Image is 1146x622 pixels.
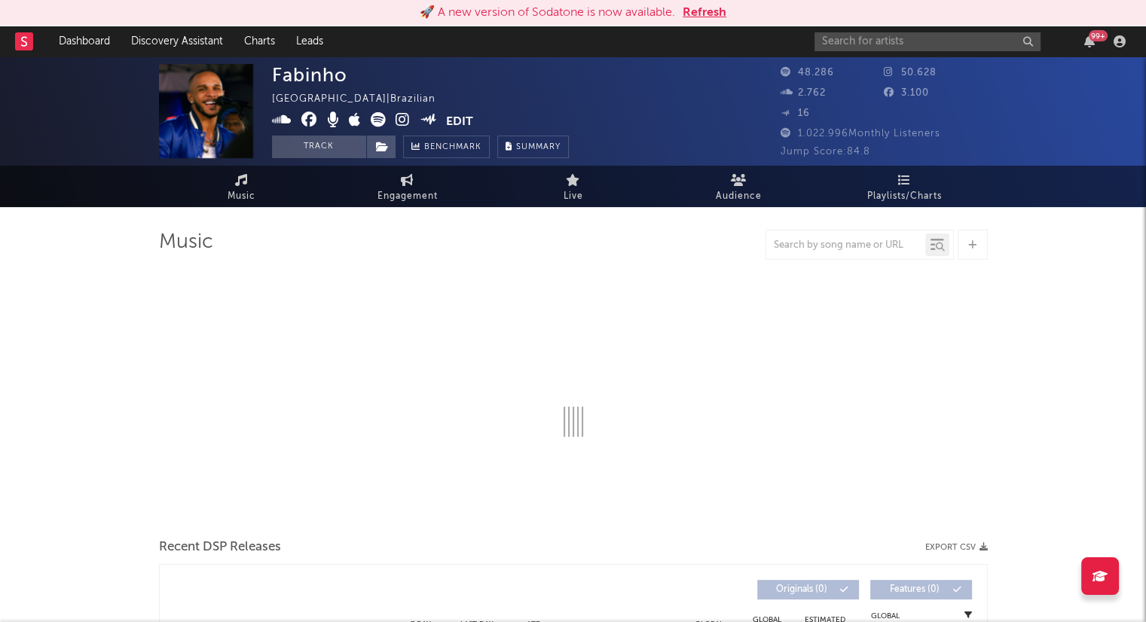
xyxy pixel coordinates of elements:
[48,26,121,56] a: Dashboard
[870,580,972,599] button: Features(0)
[781,68,834,78] span: 48.286
[880,585,949,594] span: Features ( 0 )
[272,136,366,158] button: Track
[121,26,234,56] a: Discovery Assistant
[716,188,762,206] span: Audience
[286,26,334,56] a: Leads
[925,543,988,552] button: Export CSV
[272,64,347,86] div: Fabinho
[781,129,940,139] span: 1.022.996 Monthly Listeners
[656,166,822,207] a: Audience
[446,112,473,131] button: Edit
[867,188,942,206] span: Playlists/Charts
[814,32,1041,51] input: Search for artists
[420,4,675,22] div: 🚀 A new version of Sodatone is now available.
[884,68,937,78] span: 50.628
[325,166,490,207] a: Engagement
[1084,35,1095,47] button: 99+
[781,108,810,118] span: 16
[424,139,481,157] span: Benchmark
[228,188,255,206] span: Music
[822,166,988,207] a: Playlists/Charts
[234,26,286,56] a: Charts
[1089,30,1108,41] div: 99 +
[683,4,726,22] button: Refresh
[884,88,929,98] span: 3.100
[377,188,438,206] span: Engagement
[766,239,925,252] input: Search by song name or URL
[564,188,583,206] span: Live
[272,90,453,108] div: [GEOGRAPHIC_DATA] | Brazilian
[490,166,656,207] a: Live
[497,136,569,158] button: Summary
[159,166,325,207] a: Music
[781,147,870,157] span: Jump Score: 84.8
[159,538,281,556] span: Recent DSP Releases
[781,88,826,98] span: 2.762
[767,585,836,594] span: Originals ( 0 )
[516,143,561,151] span: Summary
[757,580,859,599] button: Originals(0)
[403,136,490,158] a: Benchmark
